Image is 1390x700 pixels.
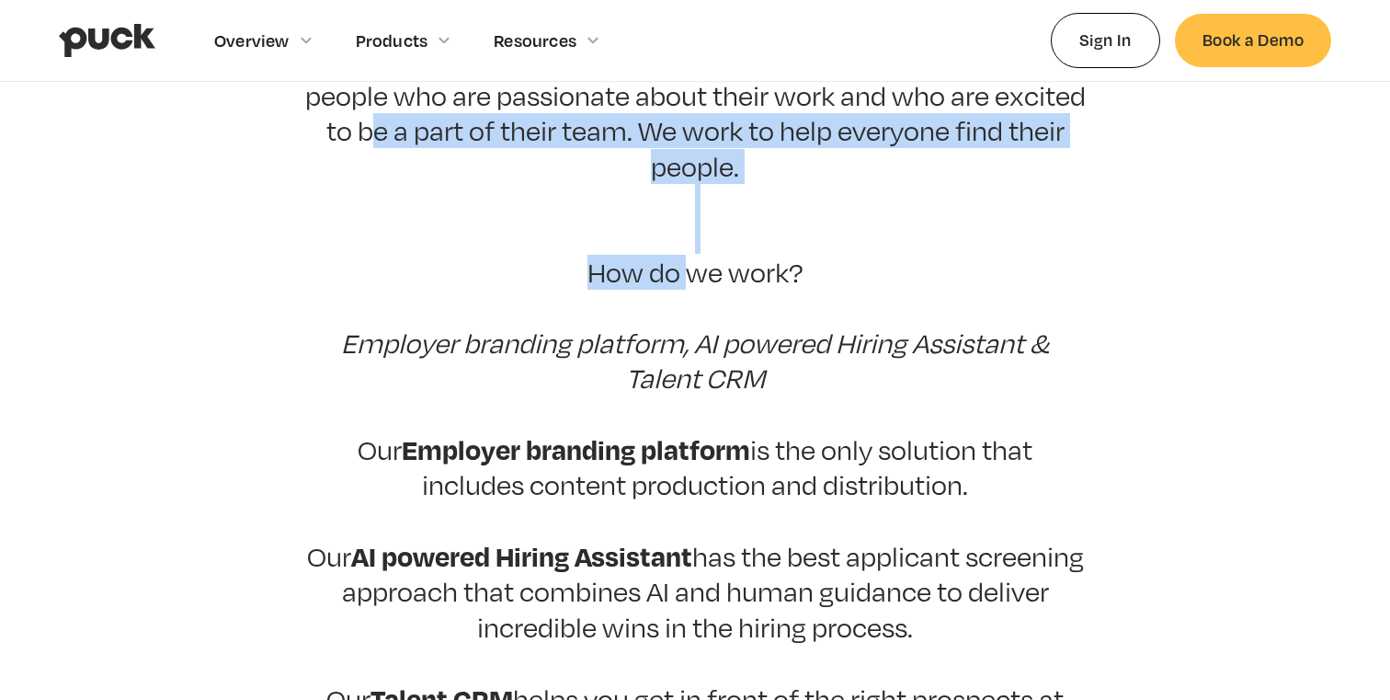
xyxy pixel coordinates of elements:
div: Products [356,30,428,51]
a: Book a Demo [1175,14,1331,66]
div: Resources [494,30,576,51]
strong: AI powered Hiring Assistant [351,536,692,574]
div: Overview [214,30,290,51]
strong: Employer branding platform [402,430,750,467]
em: Employer branding platform, AI powered Hiring Assistant & Talent CRM [341,327,1049,395]
a: Sign In [1051,13,1160,67]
